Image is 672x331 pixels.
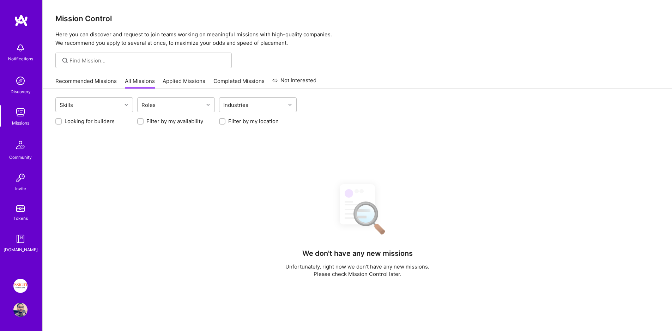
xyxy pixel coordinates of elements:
[15,185,26,192] div: Invite
[13,303,28,317] img: User Avatar
[14,14,28,27] img: logo
[206,103,210,107] i: icon Chevron
[11,88,31,95] div: Discovery
[58,100,75,110] div: Skills
[13,74,28,88] img: discovery
[125,103,128,107] i: icon Chevron
[55,30,659,47] p: Here you can discover and request to join teams working on meaningful missions with high-quality ...
[61,56,69,65] i: icon SearchGrey
[146,118,203,125] label: Filter by my availability
[55,77,117,89] a: Recommended Missions
[55,14,659,23] h3: Mission Control
[13,171,28,185] img: Invite
[163,77,205,89] a: Applied Missions
[13,105,28,119] img: teamwork
[4,246,38,253] div: [DOMAIN_NAME]
[213,77,265,89] a: Completed Missions
[65,118,115,125] label: Looking for builders
[8,55,33,62] div: Notifications
[9,154,32,161] div: Community
[285,270,429,278] p: Please check Mission Control later.
[13,215,28,222] div: Tokens
[327,178,387,240] img: No Results
[12,303,29,317] a: User Avatar
[69,57,226,64] input: overall type: UNKNOWN_TYPE server type: NO_SERVER_DATA heuristic type: UNKNOWN_TYPE label: Find M...
[140,100,157,110] div: Roles
[16,205,25,212] img: tokens
[125,77,155,89] a: All Missions
[228,118,279,125] label: Filter by my location
[13,41,28,55] img: bell
[75,101,76,109] input: overall type: UNKNOWN_TYPE server type: NO_SERVER_DATA heuristic type: UNKNOWN_TYPE label: Skills...
[12,119,29,127] div: Missions
[12,279,29,293] a: Insight Partners: Data & AI - Sourcing
[13,279,28,293] img: Insight Partners: Data & AI - Sourcing
[302,249,413,258] h4: We don't have any new missions
[222,100,250,110] div: Industries
[288,103,292,107] i: icon Chevron
[13,232,28,246] img: guide book
[272,76,316,89] a: Not Interested
[158,101,159,109] input: overall type: UNKNOWN_TYPE server type: NO_SERVER_DATA heuristic type: UNKNOWN_TYPE label: Roles ...
[12,137,29,154] img: Community
[285,263,429,270] p: Unfortunately, right now we don't have any new missions.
